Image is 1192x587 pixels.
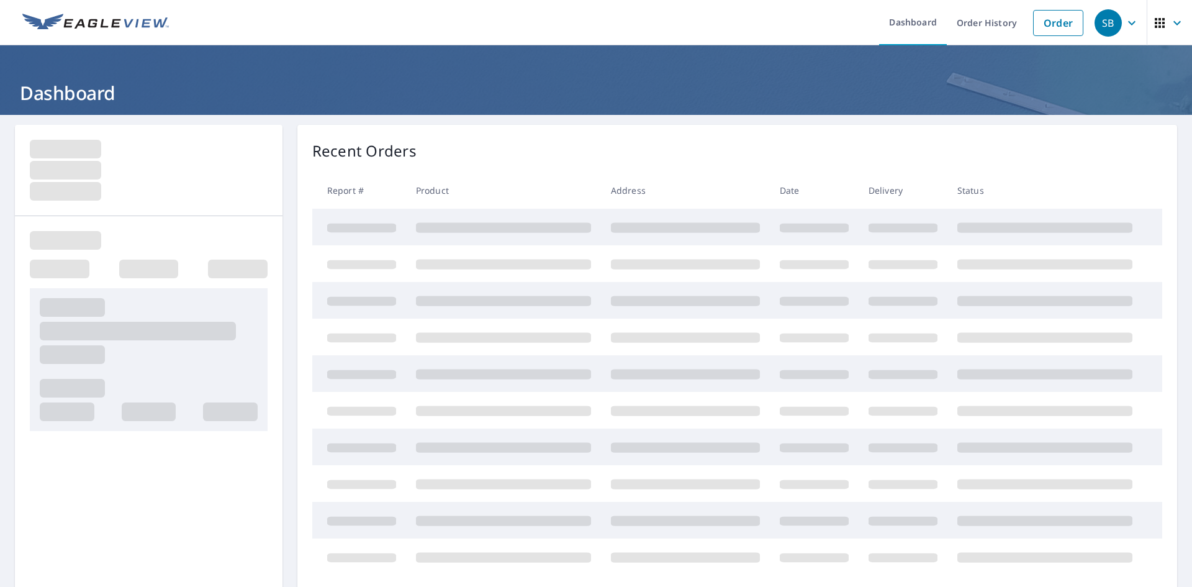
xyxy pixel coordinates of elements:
div: SB [1095,9,1122,37]
p: Recent Orders [312,140,417,162]
th: Product [406,172,601,209]
th: Report # [312,172,406,209]
th: Delivery [859,172,947,209]
a: Order [1033,10,1083,36]
img: EV Logo [22,14,169,32]
th: Address [601,172,770,209]
h1: Dashboard [15,80,1177,106]
th: Status [947,172,1142,209]
th: Date [770,172,859,209]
